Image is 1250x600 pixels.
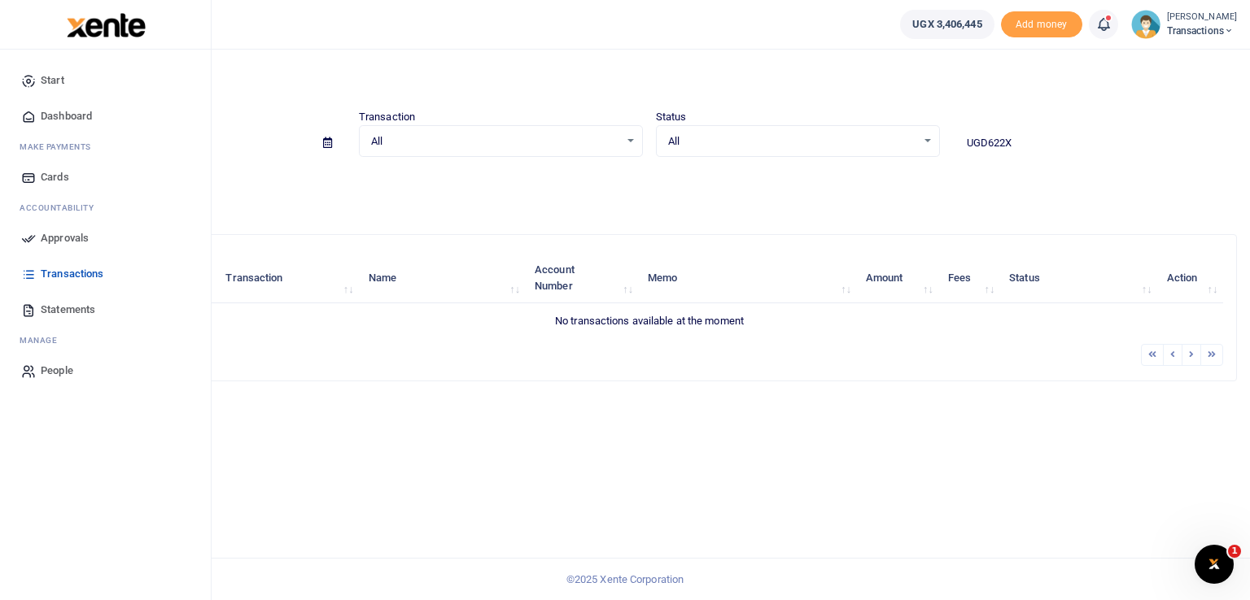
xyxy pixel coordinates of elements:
[216,253,359,303] th: Transaction: activate to sort column ascending
[13,98,198,134] a: Dashboard
[371,133,619,150] span: All
[32,202,94,214] span: countability
[1131,10,1160,39] img: profile-user
[1167,24,1237,38] span: Transactions
[1001,17,1082,29] a: Add money
[359,253,525,303] th: Name: activate to sort column ascending
[639,253,857,303] th: Memo: activate to sort column ascending
[13,134,198,159] li: M
[28,141,91,153] span: ake Payments
[13,63,198,98] a: Start
[65,18,146,30] a: logo-small logo-large logo-large
[41,230,89,246] span: Approvals
[894,10,1000,39] li: Wallet ballance
[526,253,639,303] th: Account Number: activate to sort column ascending
[900,10,994,39] a: UGX 3,406,445
[1195,545,1234,584] iframe: Intercom live chat
[13,256,198,292] a: Transactions
[13,353,198,389] a: People
[13,159,198,195] a: Cards
[41,108,92,124] span: Dashboard
[13,292,198,328] a: Statements
[1157,253,1223,303] th: Action: activate to sort column ascending
[1131,10,1237,39] a: profile-user [PERSON_NAME] Transactions
[41,363,73,379] span: People
[76,342,548,367] div: Showing 0 to 0 of 0 entries
[668,133,916,150] span: All
[67,13,146,37] img: logo-large
[359,109,415,125] label: Transaction
[1000,253,1157,303] th: Status: activate to sort column ascending
[13,220,198,256] a: Approvals
[1167,11,1237,24] small: [PERSON_NAME]
[938,253,1000,303] th: Fees: activate to sort column ascending
[62,70,1237,88] h4: Transactions
[656,109,687,125] label: Status
[1001,11,1082,38] li: Toup your wallet
[1001,11,1082,38] span: Add money
[41,72,64,89] span: Start
[13,328,198,353] li: M
[76,303,1223,337] td: No transactions available at the moment
[857,253,939,303] th: Amount: activate to sort column ascending
[41,169,69,185] span: Cards
[62,176,1237,193] p: Download
[13,195,198,220] li: Ac
[912,16,981,33] span: UGX 3,406,445
[28,334,58,346] span: anage
[953,129,1237,157] input: Search
[41,302,95,318] span: Statements
[1228,545,1241,558] span: 1
[41,266,103,282] span: Transactions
